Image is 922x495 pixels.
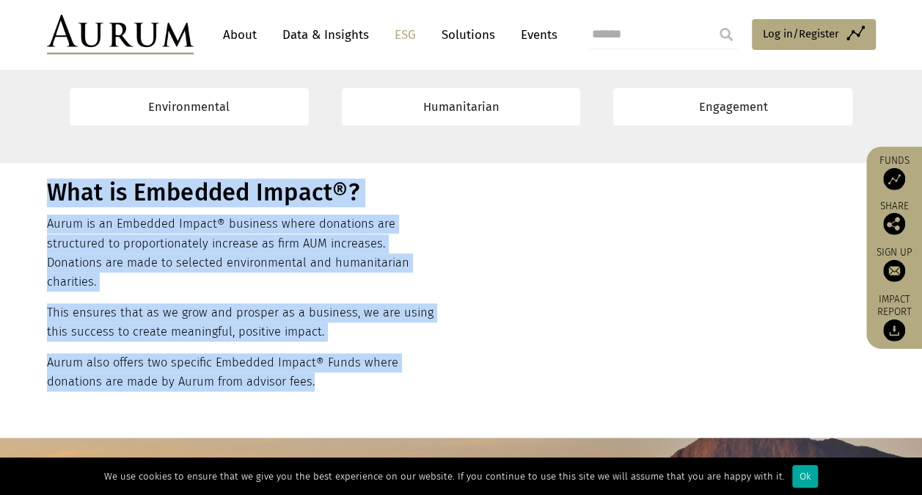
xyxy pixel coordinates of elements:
[874,201,915,235] div: Share
[763,25,839,43] span: Log in/Register
[47,303,441,342] p: This ensures that as we grow and prosper as a business, we are using this success to create meani...
[883,260,905,282] img: Sign up to our newsletter
[387,21,423,48] a: ESG
[883,168,905,190] img: Access Funds
[752,19,876,50] a: Log in/Register
[275,21,376,48] a: Data & Insights
[47,178,441,207] h1: What is Embedded Impact®?
[342,88,581,126] a: Humanitarian
[883,213,905,235] img: Share this post
[47,214,441,292] p: Aurum is an Embedded Impact® business where donations are structured to proportionately increase ...
[874,154,915,190] a: Funds
[513,21,557,48] a: Events
[711,20,741,49] input: Submit
[434,21,502,48] a: Solutions
[874,293,915,342] a: Impact report
[47,353,441,392] p: Aurum also offers two specific Embedded Impact® Funds where donations are made by Aurum from advi...
[70,88,309,126] a: Environmental
[613,88,852,126] a: Engagement
[216,21,264,48] a: About
[792,465,818,488] div: Ok
[47,15,194,54] img: Aurum
[874,246,915,282] a: Sign up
